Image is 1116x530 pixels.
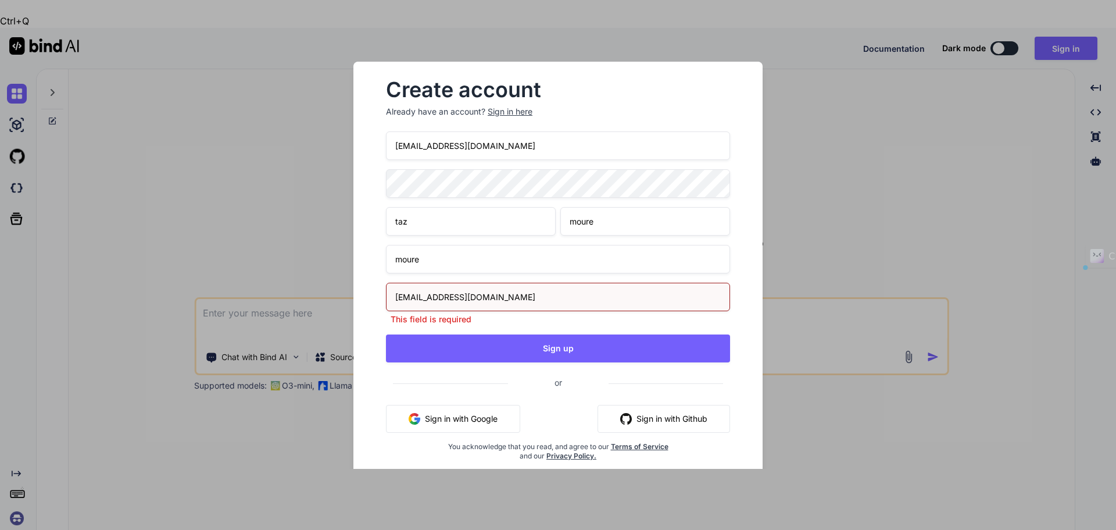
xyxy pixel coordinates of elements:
a: Terms of Service [611,442,668,451]
div: You acknowledge that you read, and agree to our and our [443,442,673,489]
button: Sign up [386,335,730,362]
p: Already have an account? [386,106,730,118]
input: Last Name [560,207,730,236]
input: Company website [386,283,730,311]
div: Sign in here [488,106,532,118]
h2: Create account [386,80,730,99]
img: google [409,413,420,425]
input: First Name [386,207,556,236]
span: or [508,368,609,397]
button: Sign in with Google [386,405,520,433]
p: This field is required [386,314,730,325]
a: Privacy Policy. [546,451,596,460]
img: github [620,413,632,425]
button: Sign in with Github [598,405,730,433]
input: Email [386,131,730,160]
input: Your company name [386,245,730,273]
